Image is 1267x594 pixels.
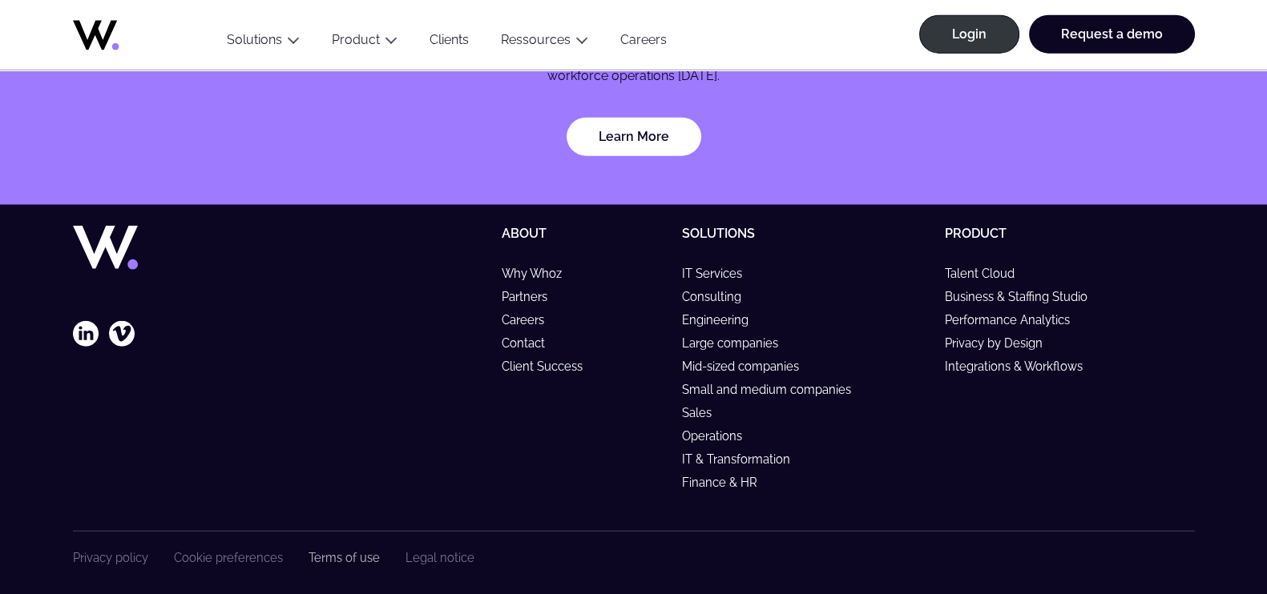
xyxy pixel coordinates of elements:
[73,551,148,564] a: Privacy policy
[682,476,772,489] a: Finance & HR
[406,551,474,564] a: Legal notice
[682,226,932,241] h5: Solutions
[309,551,380,564] a: Terms of use
[945,226,1007,241] a: Product
[501,32,571,47] a: Ressources
[682,359,813,373] a: Mid-sized companies
[945,267,1029,280] a: Talent Cloud
[1161,488,1245,572] iframe: Chatbot
[682,267,757,280] a: IT Services
[73,551,474,564] nav: Footer Navigation
[604,32,683,54] a: Careers
[945,336,1057,350] a: Privacy by Design
[682,313,763,327] a: Engineering
[332,32,380,47] a: Product
[945,359,1097,373] a: Integrations & Workflows
[414,32,485,54] a: Clients
[501,336,559,350] a: Contact
[501,313,558,327] a: Careers
[485,32,604,54] button: Ressources
[501,290,561,303] a: Partners
[501,226,668,241] h5: About
[945,313,1084,327] a: Performance Analytics
[945,290,1102,303] a: Business & Staffing Studio
[567,118,701,156] a: Learn More
[682,383,866,396] a: Small and medium companies
[1029,15,1195,54] a: Request a demo
[501,359,596,373] a: Client Success
[682,290,756,303] a: Consulting
[174,551,283,564] a: Cookie preferences
[501,267,575,280] a: Why Whoz
[919,15,1019,54] a: Login
[316,32,414,54] button: Product
[682,406,726,419] a: Sales
[682,452,805,466] a: IT & Transformation
[211,32,316,54] button: Solutions
[682,336,793,350] a: Large companies
[682,429,757,443] a: Operations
